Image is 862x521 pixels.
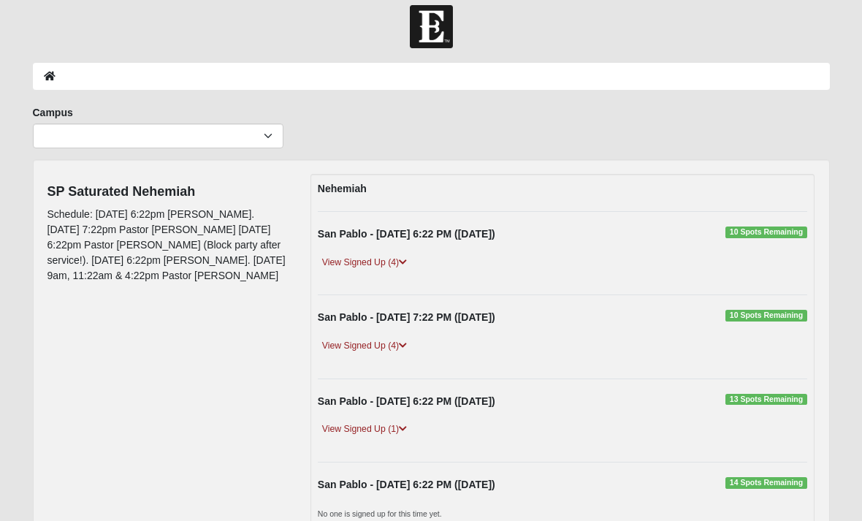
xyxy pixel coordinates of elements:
strong: San Pablo - [DATE] 6:22 PM ([DATE]) [318,229,495,240]
strong: San Pablo - [DATE] 6:22 PM ([DATE]) [318,396,495,408]
strong: San Pablo - [DATE] 7:22 PM ([DATE]) [318,312,495,324]
span: 13 Spots Remaining [725,395,808,406]
a: View Signed Up (4) [318,256,411,271]
strong: Nehemiah [318,183,367,195]
small: No one is signed up for this time yet. [318,510,442,519]
img: Church of Eleven22 Logo [410,6,453,49]
a: View Signed Up (1) [318,422,411,438]
span: 10 Spots Remaining [725,227,808,239]
strong: San Pablo - [DATE] 6:22 PM ([DATE]) [318,479,495,491]
a: View Signed Up (4) [318,339,411,354]
span: 10 Spots Remaining [725,311,808,322]
h4: SP Saturated Nehemiah [47,185,289,201]
span: 14 Spots Remaining [725,478,808,490]
p: Schedule: [DATE] 6:22pm [PERSON_NAME]. [DATE] 7:22pm Pastor [PERSON_NAME] [DATE] 6:22pm Pastor [P... [47,208,289,284]
label: Campus [33,106,73,121]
